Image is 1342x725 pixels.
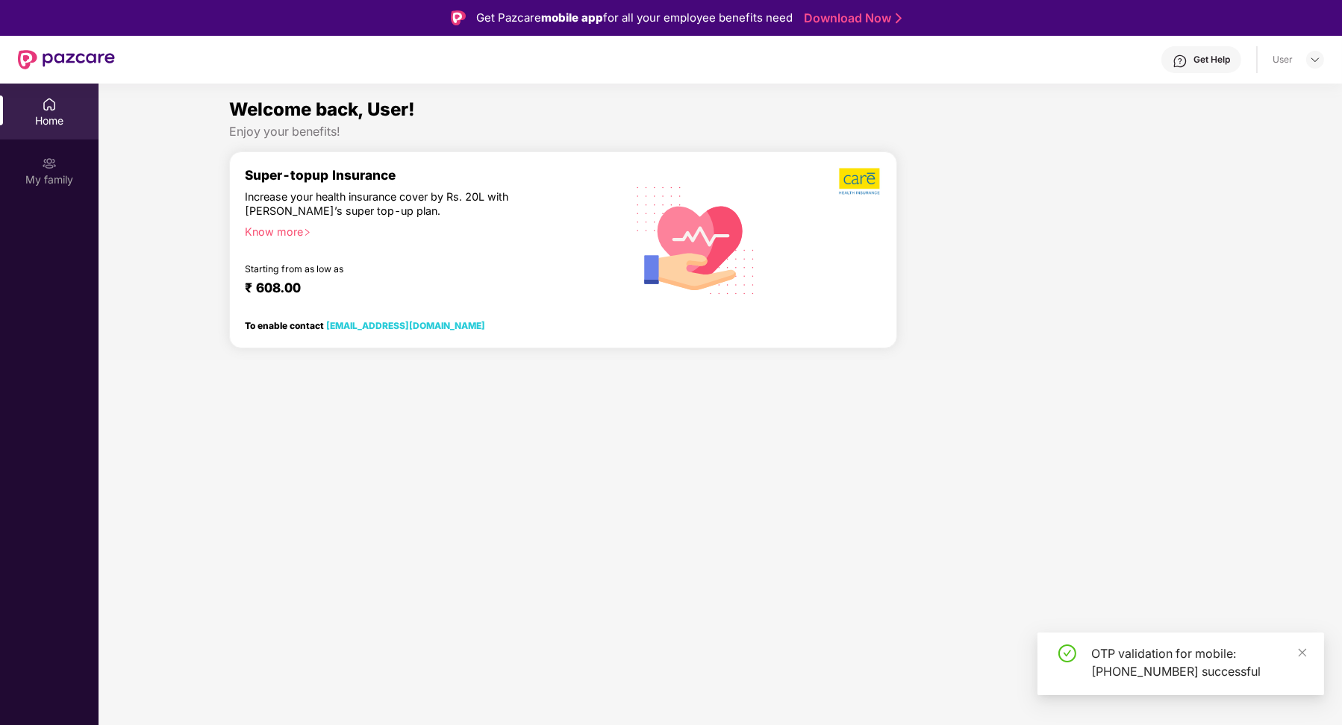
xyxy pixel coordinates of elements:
[451,10,466,25] img: Logo
[229,98,415,120] span: Welcome back, User!
[1193,54,1230,66] div: Get Help
[804,10,897,26] a: Download Now
[229,124,1211,139] div: Enjoy your benefits!
[245,225,608,235] div: Know more
[1297,647,1308,658] span: close
[245,280,602,298] div: ₹ 608.00
[245,263,553,274] div: Starting from as low as
[245,167,617,183] div: Super-topup Insurance
[1173,54,1187,69] img: svg+xml;base64,PHN2ZyBpZD0iSGVscC0zMngzMiIgeG1sbnM9Imh0dHA6Ly93d3cudzMub3JnLzIwMDAvc3ZnIiB3aWR0aD...
[625,167,767,312] img: svg+xml;base64,PHN2ZyB4bWxucz0iaHR0cDovL3d3dy53My5vcmcvMjAwMC9zdmciIHhtbG5zOnhsaW5rPSJodHRwOi8vd3...
[18,50,115,69] img: New Pazcare Logo
[1309,54,1321,66] img: svg+xml;base64,PHN2ZyBpZD0iRHJvcGRvd24tMzJ4MzIiIHhtbG5zPSJodHRwOi8vd3d3LnczLm9yZy8yMDAwL3N2ZyIgd2...
[42,156,57,171] img: svg+xml;base64,PHN2ZyB3aWR0aD0iMjAiIGhlaWdodD0iMjAiIHZpZXdCb3g9IjAgMCAyMCAyMCIgZmlsbD0ibm9uZSIgeG...
[541,10,603,25] strong: mobile app
[1091,644,1306,680] div: OTP validation for mobile: [PHONE_NUMBER] successful
[1058,644,1076,662] span: check-circle
[896,10,902,26] img: Stroke
[839,167,881,195] img: b5dec4f62d2307b9de63beb79f102df3.png
[476,9,793,27] div: Get Pazcare for all your employee benefits need
[245,189,552,218] div: Increase your health insurance cover by Rs. 20L with [PERSON_NAME]’s super top-up plan.
[303,228,311,236] span: right
[42,97,57,112] img: svg+xml;base64,PHN2ZyBpZD0iSG9tZSIgeG1sbnM9Imh0dHA6Ly93d3cudzMub3JnLzIwMDAvc3ZnIiB3aWR0aD0iMjAiIG...
[326,320,485,331] a: [EMAIL_ADDRESS][DOMAIN_NAME]
[245,320,485,330] div: To enable contact
[1273,54,1293,66] div: User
